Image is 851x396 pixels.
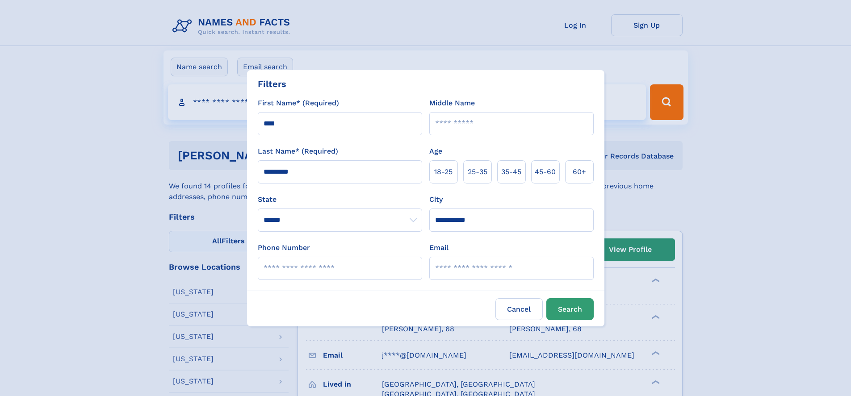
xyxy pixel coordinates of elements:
[573,167,586,177] span: 60+
[546,298,594,320] button: Search
[535,167,556,177] span: 45‑60
[258,194,422,205] label: State
[468,167,487,177] span: 25‑35
[258,146,338,157] label: Last Name* (Required)
[495,298,543,320] label: Cancel
[501,167,521,177] span: 35‑45
[429,194,443,205] label: City
[434,167,453,177] span: 18‑25
[258,98,339,108] label: First Name* (Required)
[429,98,475,108] label: Middle Name
[429,242,449,253] label: Email
[429,146,442,157] label: Age
[258,242,310,253] label: Phone Number
[258,77,286,91] div: Filters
